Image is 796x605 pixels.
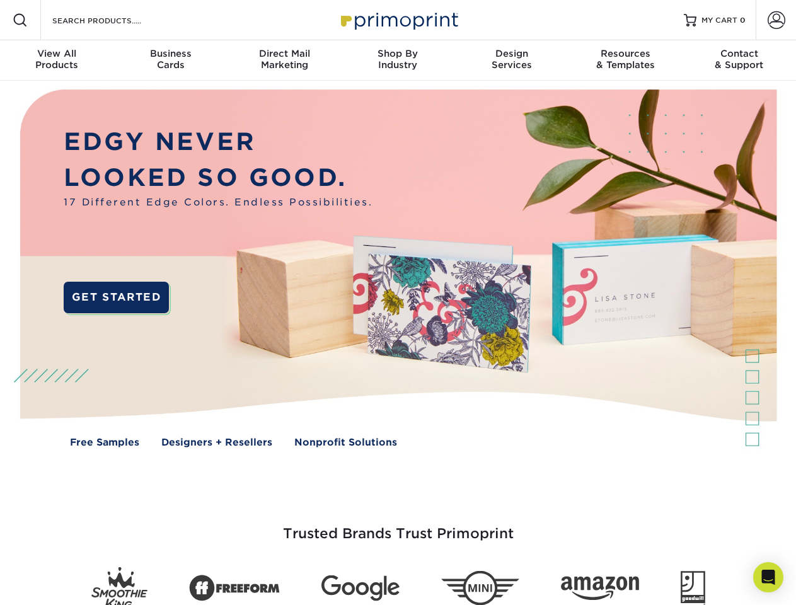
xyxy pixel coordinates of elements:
img: Goodwill [681,571,705,605]
a: Designers + Resellers [161,435,272,450]
a: GET STARTED [64,282,169,313]
div: Industry [341,48,454,71]
a: Direct MailMarketing [228,40,341,81]
a: Free Samples [70,435,139,450]
iframe: Google Customer Reviews [3,567,107,601]
a: BusinessCards [113,40,227,81]
div: Services [455,48,568,71]
span: 17 Different Edge Colors. Endless Possibilities. [64,195,372,210]
img: Primoprint [335,6,461,33]
p: LOOKED SO GOOD. [64,160,372,196]
p: EDGY NEVER [64,124,372,160]
div: Open Intercom Messenger [753,562,783,592]
span: Design [455,48,568,59]
span: Resources [568,48,682,59]
span: Shop By [341,48,454,59]
span: MY CART [701,15,737,26]
img: Amazon [561,577,639,601]
span: 0 [740,16,746,25]
a: Resources& Templates [568,40,682,81]
span: Contact [683,48,796,59]
div: & Support [683,48,796,71]
a: Nonprofit Solutions [294,435,397,450]
a: DesignServices [455,40,568,81]
a: Contact& Support [683,40,796,81]
img: Google [321,575,400,601]
h3: Trusted Brands Trust Primoprint [30,495,767,557]
span: Business [113,48,227,59]
div: & Templates [568,48,682,71]
div: Cards [113,48,227,71]
div: Marketing [228,48,341,71]
input: SEARCH PRODUCTS..... [51,13,174,28]
a: Shop ByIndustry [341,40,454,81]
span: Direct Mail [228,48,341,59]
